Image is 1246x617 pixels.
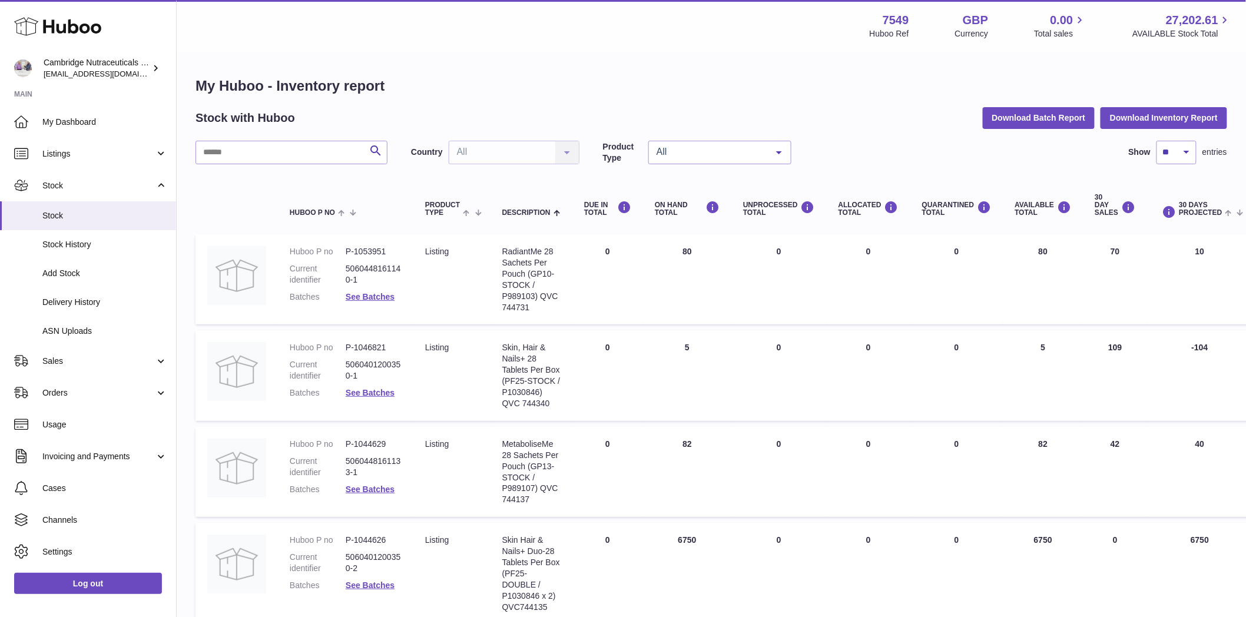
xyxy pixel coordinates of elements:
[42,546,167,558] span: Settings
[502,342,561,409] div: Skin, Hair & Nails+ 28 Tablets Per Box (PF25-STOCK / P1030846) QVC 744340
[983,107,1095,128] button: Download Batch Report
[1101,107,1227,128] button: Download Inventory Report
[346,292,395,301] a: See Batches
[290,535,346,546] dt: Huboo P no
[922,201,992,217] div: QUARANTINED Total
[731,234,827,324] td: 0
[1003,234,1083,324] td: 80
[195,110,295,126] h2: Stock with Huboo
[290,456,346,478] dt: Current identifier
[839,201,899,217] div: ALLOCATED Total
[207,342,266,401] img: product image
[195,77,1227,95] h1: My Huboo - Inventory report
[425,201,460,217] span: Product Type
[1034,12,1086,39] a: 0.00 Total sales
[290,439,346,450] dt: Huboo P no
[1015,201,1072,217] div: AVAILABLE Total
[572,330,643,420] td: 0
[207,246,266,305] img: product image
[654,146,767,158] span: All
[425,247,449,256] span: listing
[14,59,32,77] img: qvc@camnutra.com
[502,439,561,505] div: MetaboliseMe 28 Sachets Per Pouch (GP13-STOCK / P989107) QVC 744137
[346,439,402,450] dd: P-1044629
[290,246,346,257] dt: Huboo P no
[643,234,731,324] td: 80
[1083,427,1147,517] td: 42
[42,239,167,250] span: Stock History
[425,343,449,352] span: listing
[346,580,395,590] a: See Batches
[290,552,346,574] dt: Current identifier
[883,12,909,28] strong: 7549
[1202,147,1227,158] span: entries
[411,147,443,158] label: Country
[346,535,402,546] dd: P-1044626
[1003,330,1083,420] td: 5
[955,28,989,39] div: Currency
[346,246,402,257] dd: P-1053951
[963,12,988,28] strong: GBP
[346,552,402,574] dd: 5060401200350-2
[643,330,731,420] td: 5
[827,330,910,420] td: 0
[643,427,731,517] td: 82
[827,427,910,517] td: 0
[572,234,643,324] td: 0
[42,356,155,367] span: Sales
[42,297,167,308] span: Delivery History
[1003,427,1083,517] td: 82
[425,439,449,449] span: listing
[955,439,959,449] span: 0
[42,451,155,462] span: Invoicing and Payments
[346,485,395,494] a: See Batches
[731,330,827,420] td: 0
[1129,147,1151,158] label: Show
[346,359,402,382] dd: 5060401200350-1
[42,148,155,160] span: Listings
[346,342,402,353] dd: P-1046821
[346,388,395,397] a: See Batches
[290,580,346,591] dt: Batches
[42,268,167,279] span: Add Stock
[827,234,910,324] td: 0
[1083,330,1147,420] td: 109
[1083,234,1147,324] td: 70
[44,69,173,78] span: [EMAIL_ADDRESS][DOMAIN_NAME]
[42,326,167,337] span: ASN Uploads
[955,247,959,256] span: 0
[1132,28,1232,39] span: AVAILABLE Stock Total
[290,359,346,382] dt: Current identifier
[603,141,642,164] label: Product Type
[42,210,167,221] span: Stock
[955,535,959,545] span: 0
[1095,194,1135,217] div: 30 DAY SALES
[42,180,155,191] span: Stock
[290,291,346,303] dt: Batches
[1051,12,1073,28] span: 0.00
[290,263,346,286] dt: Current identifier
[44,57,150,79] div: Cambridge Nutraceuticals Ltd
[346,263,402,286] dd: 5060448161140-1
[42,483,167,494] span: Cases
[502,209,551,217] span: Description
[502,246,561,313] div: RadiantMe 28 Sachets Per Pouch (GP10-STOCK / P989103) QVC 744731
[290,387,346,399] dt: Batches
[207,535,266,593] img: product image
[42,419,167,430] span: Usage
[1132,12,1232,39] a: 27,202.61 AVAILABLE Stock Total
[42,387,155,399] span: Orders
[425,535,449,545] span: listing
[572,427,643,517] td: 0
[743,201,815,217] div: UNPROCESSED Total
[870,28,909,39] div: Huboo Ref
[290,484,346,495] dt: Batches
[1034,28,1086,39] span: Total sales
[584,201,631,217] div: DUE IN TOTAL
[502,535,561,612] div: Skin Hair & Nails+ Duo-28 Tablets Per Box (PF25-DOUBLE / P1030846 x 2) QVC744135
[955,343,959,352] span: 0
[1179,201,1222,217] span: 30 DAYS PROJECTED
[42,117,167,128] span: My Dashboard
[14,573,162,594] a: Log out
[346,456,402,478] dd: 5060448161133-1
